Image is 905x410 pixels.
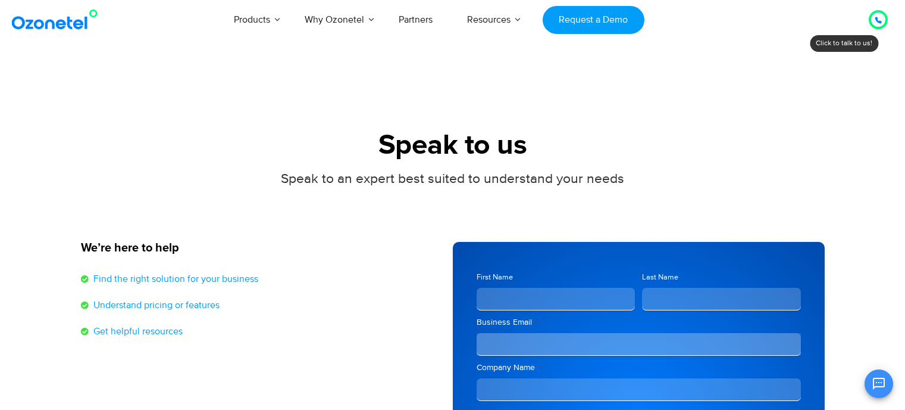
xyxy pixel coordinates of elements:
[477,272,635,283] label: First Name
[543,6,644,34] a: Request a Demo
[281,170,624,187] span: Speak to an expert best suited to understand your needs
[81,242,441,254] h5: We’re here to help
[477,316,801,328] label: Business Email
[90,272,258,286] span: Find the right solution for your business
[865,369,893,398] button: Open chat
[642,272,801,283] label: Last Name
[90,298,220,312] span: Understand pricing or features
[477,362,801,374] label: Company Name
[90,324,183,338] span: Get helpful resources
[81,129,825,162] h1: Speak to us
